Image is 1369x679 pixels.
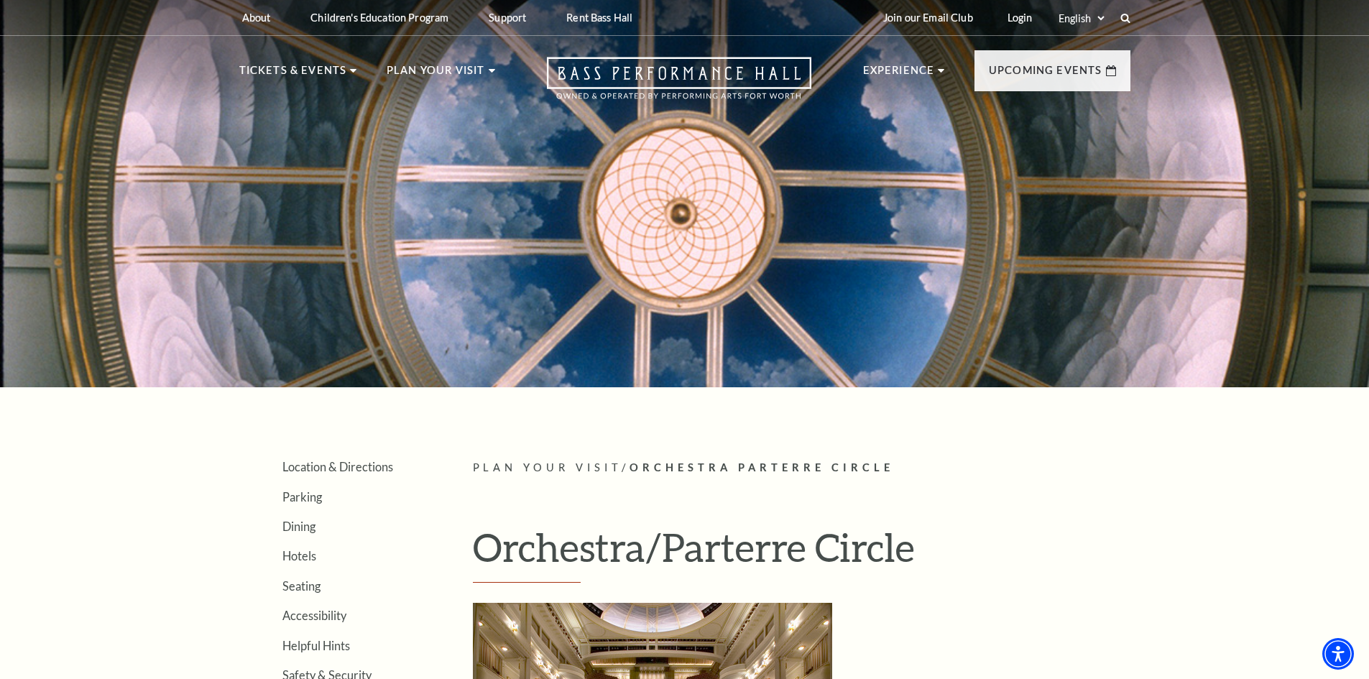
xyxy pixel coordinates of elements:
[282,639,350,652] a: Helpful Hints
[282,549,316,563] a: Hotels
[1056,11,1107,25] select: Select:
[239,62,347,88] p: Tickets & Events
[282,579,321,593] a: Seating
[282,460,393,474] a: Location & Directions
[310,11,448,24] p: Children's Education Program
[489,11,526,24] p: Support
[863,62,935,88] p: Experience
[989,62,1102,88] p: Upcoming Events
[473,461,622,474] span: Plan Your Visit
[473,524,1130,583] h1: Orchestra/Parterre Circle
[282,490,322,504] a: Parking
[630,461,894,474] span: Orchestra Parterre Circle
[1322,638,1354,670] div: Accessibility Menu
[282,609,346,622] a: Accessibility
[387,62,485,88] p: Plan Your Visit
[282,519,315,533] a: Dining
[495,57,863,114] a: Open this option
[473,459,1130,477] p: /
[566,11,632,24] p: Rent Bass Hall
[242,11,271,24] p: About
